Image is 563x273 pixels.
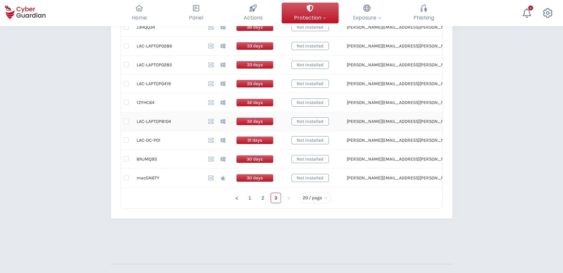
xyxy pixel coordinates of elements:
div: Page Size [299,193,331,203]
span: Not installed [291,98,329,107]
span: Not installed [291,136,329,144]
span: Not installed [291,42,329,50]
li: 3 [271,193,281,203]
span: Panel [189,14,203,22]
div: + [528,6,533,10]
span: left [235,196,239,200]
span: 32 days [236,117,274,125]
span: Not installed [291,61,329,69]
td: LAC-LAPTOP0286 [131,37,203,56]
span: 33 days [236,61,274,69]
button: Home [111,3,168,23]
a: 3 [271,193,281,203]
span: Not installed [291,174,329,182]
span: right [287,196,291,200]
td: 8NJMQ93 [131,150,203,169]
td: LAC-DC-P01 [131,131,203,150]
button: Exposure [339,3,395,23]
a: 2 [258,193,268,203]
td: [PERSON_NAME][EMAIL_ADDRESS][PERSON_NAME][PERSON_NAME][DOMAIN_NAME] [342,37,530,56]
span: Not installed [291,155,329,163]
td: LAC-LAPTOP0285 [131,56,203,74]
span: Not installed [291,117,329,125]
td: [PERSON_NAME][EMAIL_ADDRESS][PERSON_NAME][PERSON_NAME][DOMAIN_NAME] [342,169,530,188]
td: [PERSON_NAME][EMAIL_ADDRESS][PERSON_NAME][PERSON_NAME][DOMAIN_NAME] [342,150,530,169]
li: Next Page [284,193,294,203]
td: [PERSON_NAME][EMAIL_ADDRESS][PERSON_NAME][PERSON_NAME][DOMAIN_NAME] [342,112,530,131]
span: Home [132,14,147,22]
span: Phishing [413,14,434,22]
button: Protection [282,3,339,23]
td: [PERSON_NAME][EMAIL_ADDRESS][PERSON_NAME][PERSON_NAME][DOMAIN_NAME] [342,56,530,74]
span: 20 / page [303,193,328,203]
td: [PERSON_NAME][EMAIL_ADDRESS][PERSON_NAME][PERSON_NAME][DOMAIN_NAME] [342,131,530,150]
span: 30 days [236,174,274,182]
a: 1 [245,193,255,203]
span: Not installed [291,23,329,31]
li: 2 [258,193,268,203]
span: 38 days [236,23,274,31]
span: 30 days [236,155,274,163]
td: [PERSON_NAME][EMAIL_ADDRESS][PERSON_NAME][PERSON_NAME][DOMAIN_NAME] [342,74,530,93]
td: macGN6TY [131,169,203,188]
td: [PERSON_NAME][EMAIL_ADDRESS][PERSON_NAME][PERSON_NAME][DOMAIN_NAME] [342,18,530,37]
span: 32 days [236,98,274,107]
span: Protection [294,14,326,22]
td: J3HQQ34 [131,18,203,37]
td: [PERSON_NAME][EMAIL_ADDRESS][PERSON_NAME][PERSON_NAME][DOMAIN_NAME] [342,93,530,112]
span: Actions [244,14,263,22]
td: LAC-LAPTOP0419 [131,74,203,93]
li: 1 [245,193,255,203]
button: right [284,193,294,203]
button: Panel [168,3,225,23]
td: LAC-LAPTOP8104 [131,112,203,131]
button: Phishing [395,3,452,23]
span: Exposure [353,14,381,22]
td: 1ZYHC64 [131,93,203,112]
li: Previous Page [232,193,242,203]
button: Actions [225,3,282,23]
span: 33 days [236,42,274,50]
button: left [232,193,242,203]
span: 33 days [236,80,274,88]
span: 31 days [236,136,274,144]
span: Not installed [291,80,329,88]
